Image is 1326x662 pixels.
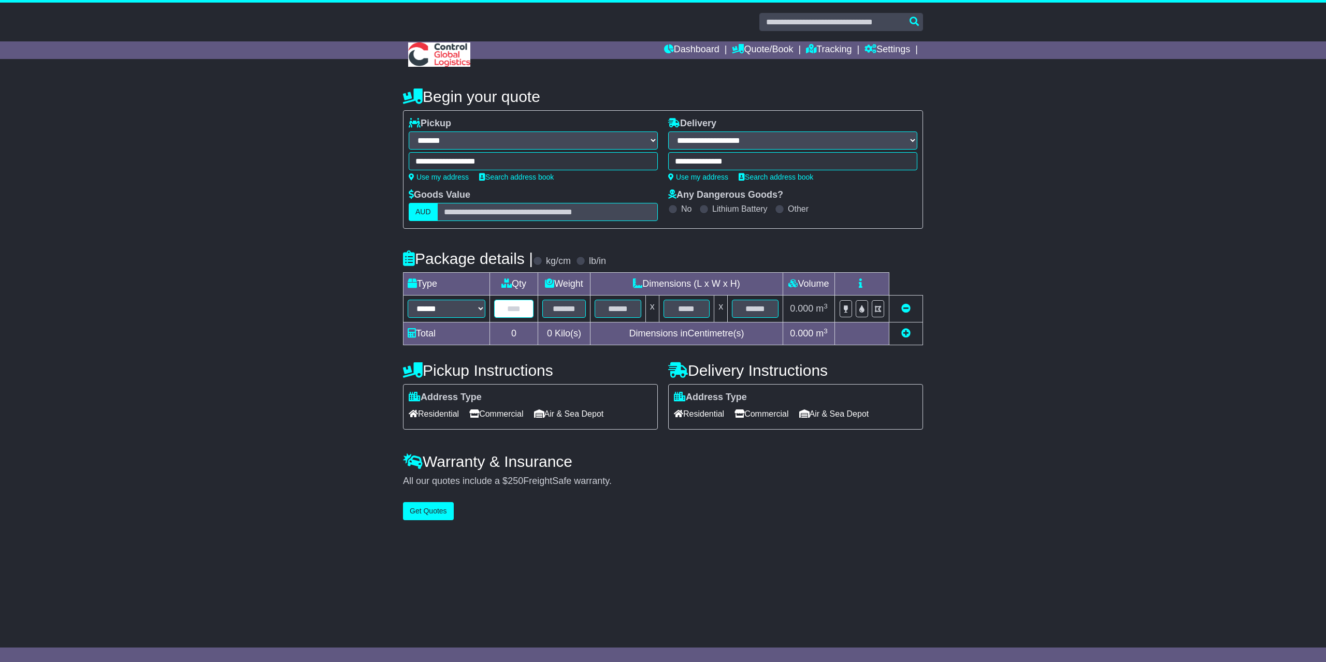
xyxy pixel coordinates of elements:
div: All our quotes include a $ FreightSafe warranty. [403,476,923,487]
label: Goods Value [409,189,470,201]
td: Qty [490,273,538,296]
label: Any Dangerous Goods? [668,189,783,201]
a: Remove this item [901,303,911,314]
a: Use my address [409,173,469,181]
a: Add new item [901,328,911,339]
label: Other [788,204,809,214]
h4: Delivery Instructions [668,362,923,379]
a: Use my address [668,173,728,181]
span: 0 [547,328,552,339]
span: Commercial [734,406,788,422]
td: Weight [538,273,590,296]
button: Get Quotes [403,502,454,520]
sup: 3 [824,302,828,310]
span: Residential [409,406,459,422]
a: Quote/Book [732,41,793,59]
a: Dashboard [664,41,719,59]
sup: 3 [824,327,828,335]
span: 0.000 [790,328,813,339]
span: Air & Sea Depot [534,406,604,422]
a: Tracking [806,41,852,59]
td: Dimensions (L x W x H) [590,273,783,296]
span: m [816,328,828,339]
td: Type [403,273,490,296]
td: 0 [490,322,538,345]
td: Kilo(s) [538,322,590,345]
span: 0.000 [790,303,813,314]
a: Search address book [739,173,813,181]
h4: Pickup Instructions [403,362,658,379]
span: Air & Sea Depot [799,406,869,422]
label: kg/cm [546,256,571,267]
label: Address Type [674,392,747,403]
a: Settings [864,41,910,59]
label: AUD [409,203,438,221]
td: Dimensions in Centimetre(s) [590,322,783,345]
span: 250 [508,476,523,486]
span: m [816,303,828,314]
label: Delivery [668,118,716,129]
span: Residential [674,406,724,422]
a: Search address book [479,173,554,181]
td: x [645,296,659,322]
td: Total [403,322,490,345]
label: Lithium Battery [712,204,768,214]
h4: Warranty & Insurance [403,453,923,470]
h4: Begin your quote [403,88,923,105]
label: Pickup [409,118,451,129]
label: Address Type [409,392,482,403]
td: Volume [783,273,834,296]
span: Commercial [469,406,523,422]
label: lb/in [589,256,606,267]
label: No [681,204,691,214]
td: x [714,296,728,322]
h4: Package details | [403,250,533,267]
